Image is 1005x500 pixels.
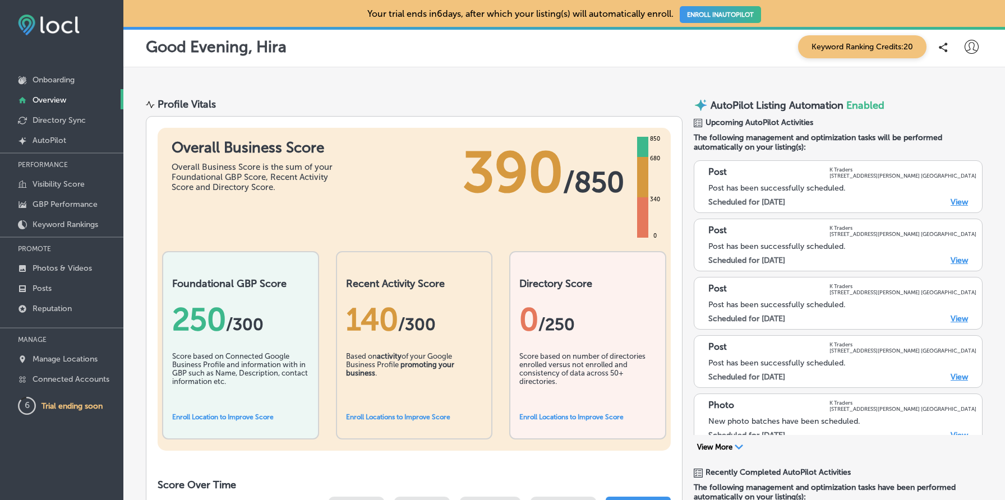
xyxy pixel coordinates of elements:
[33,179,85,189] p: Visibility Score
[519,413,624,421] a: Enroll Locations to Improve Score
[651,232,659,240] div: 0
[829,173,976,179] p: [STREET_ADDRESS][PERSON_NAME] [GEOGRAPHIC_DATA]
[798,35,926,58] span: Keyword Ranking Credits: 20
[708,341,727,354] p: Post
[708,183,976,193] div: Post has been successfully scheduled.
[694,133,983,152] span: The following management and optimization tasks will be performed automatically on your listing(s):
[648,135,662,143] div: 850
[708,400,734,412] p: Photo
[680,6,761,23] a: ENROLL INAUTOPILOT
[172,352,309,408] div: Score based on Connected Google Business Profile and information with in GBP such as Name, Descri...
[172,413,274,421] a: Enroll Location to Improve Score
[951,197,968,207] a: View
[33,115,86,125] p: Directory Sync
[648,154,662,163] div: 680
[708,416,976,426] div: New photo batches have been scheduled.
[398,314,436,335] span: /300
[463,139,563,206] span: 390
[33,75,75,85] p: Onboarding
[346,360,454,377] b: promoting your business
[33,263,92,273] p: Photos & Videos
[172,277,309,290] h2: Foundational GBP Score
[708,430,785,440] label: Scheduled for [DATE]
[706,118,813,127] span: Upcoming AutoPilot Activities
[18,15,80,35] img: fda3e92497d09a02dc62c9cd864e3231.png
[42,401,103,411] p: Trial ending soon
[33,304,72,313] p: Reputation
[519,277,656,290] h2: Directory Score
[346,301,483,338] div: 140
[708,314,785,323] label: Scheduled for [DATE]
[146,38,287,56] p: Good Evening, Hira
[346,413,450,421] a: Enroll Locations to Improve Score
[951,372,968,382] a: View
[158,479,671,491] h2: Score Over Time
[172,162,340,192] div: Overall Business Score is the sum of your Foundational GBP Score, Recent Activity Score and Direc...
[829,283,976,289] p: K Traders
[158,98,216,110] div: Profile Vitals
[694,442,746,452] button: View More
[708,242,976,251] div: Post has been successfully scheduled.
[226,314,264,335] span: / 300
[648,195,662,204] div: 340
[538,314,575,335] span: /250
[172,139,340,156] h1: Overall Business Score
[694,98,708,112] img: autopilot-icon
[951,430,968,440] a: View
[829,341,976,348] p: K Traders
[951,314,968,323] a: View
[708,300,976,309] div: Post has been successfully scheduled.
[346,277,483,290] h2: Recent Activity Score
[708,225,727,237] p: Post
[708,283,727,295] p: Post
[708,166,727,179] p: Post
[951,256,968,265] a: View
[33,220,98,229] p: Keyword Rankings
[33,95,66,105] p: Overview
[377,352,402,360] b: activity
[708,256,785,265] label: Scheduled for [DATE]
[33,200,98,209] p: GBP Performance
[708,358,976,368] div: Post has been successfully scheduled.
[711,99,843,112] p: AutoPilot Listing Automation
[519,301,656,338] div: 0
[563,165,624,199] span: / 850
[367,8,761,19] p: Your trial ends in 6 days, after which your listing(s) will automatically enroll.
[829,406,976,412] p: [STREET_ADDRESS][PERSON_NAME] [GEOGRAPHIC_DATA]
[708,372,785,382] label: Scheduled for [DATE]
[829,289,976,295] p: [STREET_ADDRESS][PERSON_NAME] [GEOGRAPHIC_DATA]
[519,352,656,408] div: Score based on number of directories enrolled versus not enrolled and consistency of data across ...
[33,136,66,145] p: AutoPilot
[706,467,851,477] span: Recently Completed AutoPilot Activities
[846,99,884,112] span: Enabled
[708,197,785,207] label: Scheduled for [DATE]
[25,400,30,410] text: 6
[829,348,976,354] p: [STREET_ADDRESS][PERSON_NAME] [GEOGRAPHIC_DATA]
[829,400,976,406] p: K Traders
[829,166,976,173] p: K Traders
[33,354,98,364] p: Manage Locations
[33,284,52,293] p: Posts
[829,225,976,231] p: K Traders
[33,374,109,384] p: Connected Accounts
[346,352,483,408] div: Based on of your Google Business Profile .
[829,231,976,237] p: [STREET_ADDRESS][PERSON_NAME] [GEOGRAPHIC_DATA]
[172,301,309,338] div: 250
